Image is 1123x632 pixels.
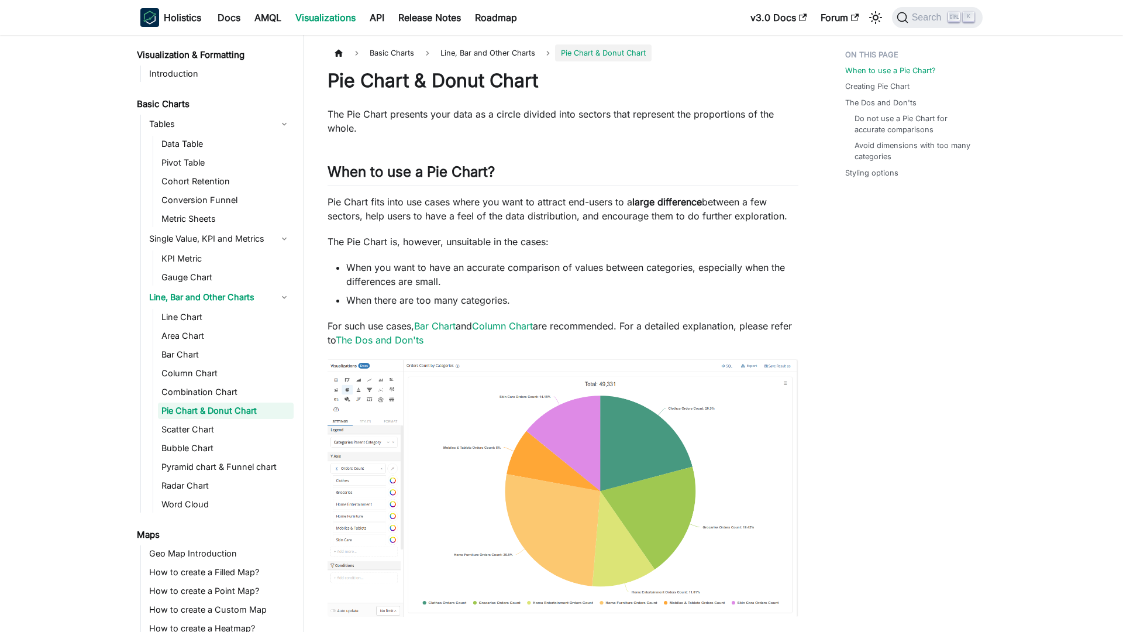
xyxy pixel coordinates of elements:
a: Data Table [158,136,294,152]
a: Bar Chart [158,346,294,363]
li: When you want to have an accurate comparison of values between categories, especially when the di... [346,260,798,288]
a: How to create a Point Map? [146,583,294,599]
li: When there are too many categories. [346,293,798,307]
a: How to create a Filled Map? [146,564,294,581]
a: Gauge Chart [158,269,294,286]
strong: large difference [632,196,702,208]
a: Visualizations [288,8,363,27]
h2: When to use a Pie Chart? [328,163,798,186]
p: The Pie Chart presents your data as a circle divided into sectors that represent the proportions ... [328,107,798,135]
a: Column Chart [158,365,294,382]
a: Home page [328,44,350,61]
a: Conversion Funnel [158,192,294,208]
a: Do not use a Pie Chart for accurate comparisons [855,113,971,135]
a: Bar Chart [414,320,456,332]
a: Line, Bar and Other Charts [146,288,294,307]
span: Pie Chart & Donut Chart [555,44,652,61]
a: Creating Pie Chart [845,81,910,92]
kbd: K [963,12,974,22]
span: Basic Charts [364,44,420,61]
button: Search (Ctrl+K) [892,7,983,28]
a: Area Chart [158,328,294,344]
a: Combination Chart [158,384,294,400]
p: The Pie Chart is, however, unsuitable in the cases: [328,235,798,249]
a: HolisticsHolistics [140,8,201,27]
a: Bubble Chart [158,440,294,456]
a: Introduction [146,66,294,82]
a: The Dos and Don'ts [336,334,423,346]
a: Avoid dimensions with too many categories [855,140,971,162]
a: Basic Charts [133,96,294,112]
a: Metric Sheets [158,211,294,227]
a: AMQL [247,8,288,27]
b: Holistics [164,11,201,25]
a: KPI Metric [158,250,294,267]
nav: Breadcrumbs [328,44,798,61]
a: Radar Chart [158,478,294,494]
a: Cohort Retention [158,173,294,190]
a: API [363,8,391,27]
a: Maps [133,527,294,543]
a: Pivot Table [158,154,294,171]
p: Pie Chart fits into use cases where you want to attract end-users to a between a few sectors, hel... [328,195,798,223]
span: Search [908,12,949,23]
img: Holistics [140,8,159,27]
a: How to create a Custom Map [146,602,294,618]
button: Switch between dark and light mode (currently light mode) [866,8,885,27]
a: Docs [211,8,247,27]
a: The Dos and Don'ts [845,97,917,108]
nav: Docs sidebar [129,35,304,632]
a: Tables [146,115,294,133]
a: Single Value, KPI and Metrics [146,229,294,248]
p: For such use cases, and are recommended. For a detailed explanation, please refer to [328,319,798,347]
a: Word Cloud [158,496,294,513]
a: Pie Chart & Donut Chart [158,403,294,419]
a: Pyramid chart & Funnel chart [158,459,294,475]
a: Forum [814,8,866,27]
a: Scatter Chart [158,421,294,438]
h1: Pie Chart & Donut Chart [328,69,798,92]
a: When to use a Pie Chart? [845,65,936,76]
a: v3.0 Docs [743,8,814,27]
a: Visualization & Formatting [133,47,294,63]
a: Column Chart [472,320,533,332]
a: Roadmap [468,8,524,27]
a: Geo Map Introduction [146,545,294,562]
a: Styling options [845,167,898,178]
span: Line, Bar and Other Charts [435,44,541,61]
a: Line Chart [158,309,294,325]
a: Release Notes [391,8,468,27]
